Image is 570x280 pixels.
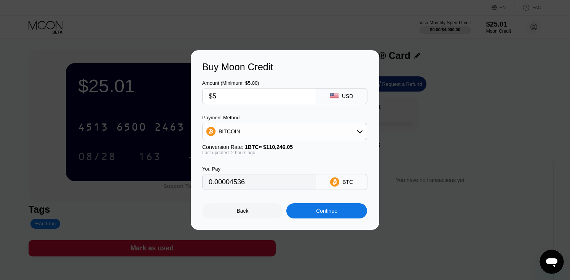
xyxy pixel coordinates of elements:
[203,124,367,139] div: BITCOIN
[202,144,367,150] div: Conversion Rate:
[245,144,293,150] span: 1 BTC ≈ $110,246.05
[202,203,283,218] div: Back
[202,115,367,120] div: Payment Method
[202,80,316,86] div: Amount (Minimum: $5.00)
[342,93,353,99] div: USD
[540,250,564,274] iframe: Schaltfläche zum Öffnen des Messaging-Fensters; Konversation läuft
[202,62,368,73] div: Buy Moon Credit
[342,179,353,185] div: BTC
[202,166,316,172] div: You Pay
[209,89,310,104] input: $0.00
[219,128,240,134] div: BITCOIN
[316,208,337,214] div: Continue
[237,208,249,214] div: Back
[202,150,367,155] div: Last updated: 2 hours ago
[286,203,367,218] div: Continue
